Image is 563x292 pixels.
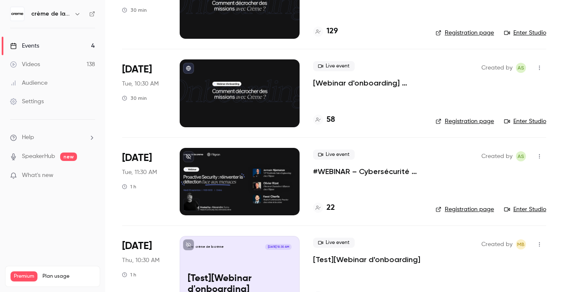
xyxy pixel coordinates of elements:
a: Registration page [436,205,494,214]
a: Registration page [436,29,494,37]
div: 1 h [122,183,136,190]
span: Created by [481,63,513,73]
h4: 58 [327,114,335,126]
span: melanie b [516,239,526,249]
div: Settings [10,97,44,106]
li: help-dropdown-opener [10,133,95,142]
span: Live event [313,150,355,160]
span: Thu, 10:30 AM [122,256,159,265]
a: #WEBINAR – Cybersécurité proactive : une nouvelle ère pour la détection des menaces avec [PERSON_... [313,166,422,177]
div: 30 min [122,7,147,13]
span: Plan usage [42,273,95,280]
span: Live event [313,61,355,71]
a: SpeakerHub [22,152,55,161]
div: Audience [10,79,48,87]
div: Sep 23 Tue, 11:30 AM (Europe/Paris) [122,148,166,215]
div: Events [10,42,39,50]
span: Tue, 10:30 AM [122,80,159,88]
h4: 22 [327,202,335,214]
span: Tue, 11:30 AM [122,168,157,177]
span: AS [518,151,524,161]
span: mb [517,239,525,249]
div: 1 h [122,271,136,278]
div: Sep 23 Tue, 10:30 AM (Europe/Madrid) [122,59,166,127]
span: [DATE] [122,239,152,253]
h4: 129 [327,26,338,37]
a: Enter Studio [504,205,546,214]
span: new [60,153,77,161]
span: Created by [481,151,513,161]
div: 30 min [122,95,147,102]
a: [Test][Webinar d'onboarding] [313,254,420,265]
a: Enter Studio [504,29,546,37]
span: Alexandre Sutra [516,63,526,73]
a: Registration page [436,117,494,126]
iframe: Noticeable Trigger [85,172,95,179]
a: 129 [313,26,338,37]
h6: crème de la crème [31,10,71,18]
span: Live event [313,238,355,248]
span: [DATE] [122,63,152,76]
span: Alexandre Sutra [516,151,526,161]
a: 58 [313,114,335,126]
span: AS [518,63,524,73]
span: Help [22,133,34,142]
p: crème de la crème [196,245,224,249]
span: [DATE] [122,151,152,165]
div: Videos [10,60,40,69]
a: [Webinar d'onboarding] Crème de la Crème : [PERSON_NAME] & Q&A par [PERSON_NAME] [313,78,422,88]
span: Premium [11,271,37,281]
span: What's new [22,171,53,180]
a: Enter Studio [504,117,546,126]
img: crème de la crème [11,7,24,21]
span: [DATE] 10:30 AM [265,244,291,250]
span: Created by [481,239,513,249]
a: 22 [313,202,335,214]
